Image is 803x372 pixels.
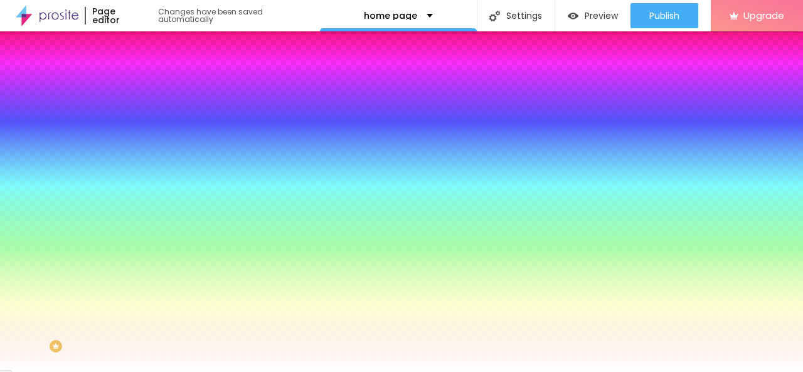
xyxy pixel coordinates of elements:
[649,11,679,21] span: Publish
[568,11,578,21] img: view-1.svg
[743,10,784,21] span: Upgrade
[630,3,698,28] button: Publish
[489,11,500,21] img: Icone
[585,11,618,21] span: Preview
[364,11,417,20] p: home page
[85,7,146,24] div: Page editor
[158,8,320,23] div: Changes have been saved automatically
[555,3,630,28] button: Preview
